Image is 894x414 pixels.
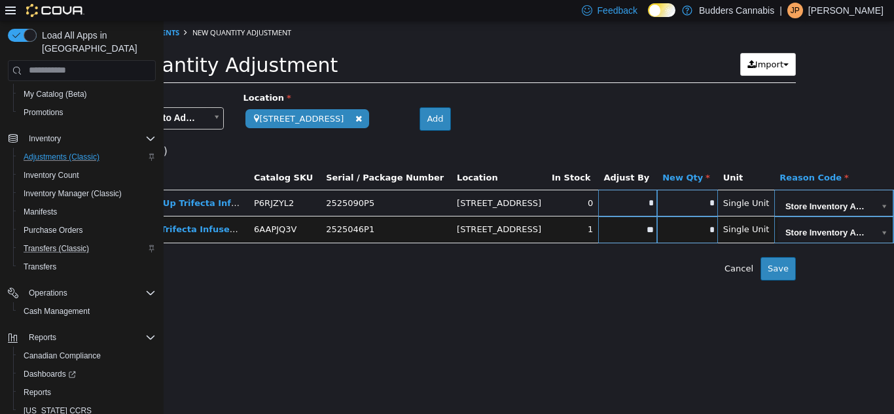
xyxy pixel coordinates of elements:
button: Canadian Compliance [13,347,161,365]
button: Inventory Count [13,166,161,184]
button: Adjust By [440,150,488,164]
span: [STREET_ADDRESS] [293,203,378,213]
a: Dashboards [13,365,161,383]
span: Single Unit [560,177,606,187]
td: 2525046P1 [157,196,288,222]
span: Promotions [18,105,156,120]
span: Reason Code [616,152,685,162]
span: Promotions [24,107,63,118]
a: Canadian Compliance [18,348,106,364]
span: Inventory [24,131,156,147]
span: Inventory Count [18,167,156,183]
a: Dashboards [18,366,81,382]
a: Inventory Count [18,167,84,183]
a: Transfers (Classic) [18,241,94,256]
td: 1 [383,196,435,222]
span: Purchase Orders [18,222,156,238]
button: Reports [13,383,161,402]
button: Operations [3,284,161,302]
td: 2525090P5 [157,169,288,196]
span: [STREET_ADDRESS] [82,88,206,107]
button: Serial / Package Number [162,150,283,164]
span: Cash Management [24,306,90,317]
span: Operations [29,288,67,298]
span: Purchase Orders [24,225,83,235]
button: Cash Management [13,302,161,320]
input: Dark Mode [648,3,675,17]
button: My Catalog (Beta) [13,85,161,103]
span: Dark Mode [648,17,649,18]
span: Dashboards [24,369,76,379]
a: Store Inventory Audit [614,196,727,221]
span: Reports [18,385,156,400]
td: P6RJZYL2 [85,169,157,196]
button: Transfers (Classic) [13,239,161,258]
a: Promotions [18,105,69,120]
span: Manifests [24,207,57,217]
span: My Catalog (Beta) [18,86,156,102]
a: Adjustments (Classic) [18,149,105,165]
span: Single Unit [560,203,606,213]
span: Load All Apps in [GEOGRAPHIC_DATA] [37,29,156,55]
span: Inventory Manager (Classic) [24,188,122,199]
td: 0 [383,169,435,196]
a: Purchase Orders [18,222,88,238]
button: Catalog SKU [90,150,152,164]
button: Reports [3,328,161,347]
button: Transfers [13,258,161,276]
button: Import [577,32,632,56]
button: Adjustments (Classic) [13,148,161,166]
button: Add [256,86,287,110]
span: Cash Management [18,303,156,319]
button: Cancel [554,236,597,260]
span: Store Inventory Audit [614,170,710,196]
a: Manifests [18,204,62,220]
button: Location [293,150,336,164]
span: Manifests [18,204,156,220]
a: Store Inventory Audit [614,170,727,195]
span: Location [80,72,128,82]
a: Inventory Manager (Classic) [18,186,127,201]
span: Transfers (Classic) [18,241,156,256]
span: Inventory Manager (Classic) [18,186,156,201]
span: Reports [24,387,51,398]
span: Operations [24,285,156,301]
span: Adjustments (Classic) [18,149,156,165]
span: JP [791,3,800,18]
span: New Qty [499,152,546,162]
button: Save [597,236,632,260]
button: Purchase Orders [13,221,161,239]
button: Unit [560,150,582,164]
span: Inventory Count [24,170,79,181]
span: Store Inventory Audit [614,196,710,222]
span: Reports [24,330,156,345]
span: New Quantity Adjustment [29,7,128,16]
span: Inventory [29,133,61,144]
span: Feedback [598,4,637,17]
p: | [779,3,782,18]
button: In Stock [388,150,429,164]
span: Adjustments (Classic) [24,152,99,162]
a: My Catalog (Beta) [18,86,92,102]
button: Inventory Manager (Classic) [13,184,161,203]
span: Reports [29,332,56,343]
a: Transfers [18,259,62,275]
img: Cova [26,4,84,17]
a: Reports [18,385,56,400]
button: Promotions [13,103,161,122]
button: Inventory [24,131,66,147]
p: Budders Cannabis [699,3,774,18]
span: [STREET_ADDRESS] [293,177,378,187]
span: Transfers [18,259,156,275]
span: My Catalog (Beta) [24,89,87,99]
button: Reports [24,330,62,345]
span: Canadian Compliance [24,351,101,361]
span: Transfers [24,262,56,272]
p: [PERSON_NAME] [808,3,884,18]
span: Dashboards [18,366,156,382]
span: Transfers (Classic) [24,243,89,254]
button: Inventory [3,129,161,148]
a: Cash Management [18,303,95,319]
span: Canadian Compliance [18,348,156,364]
td: 6AAPJQ3V [85,196,157,222]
